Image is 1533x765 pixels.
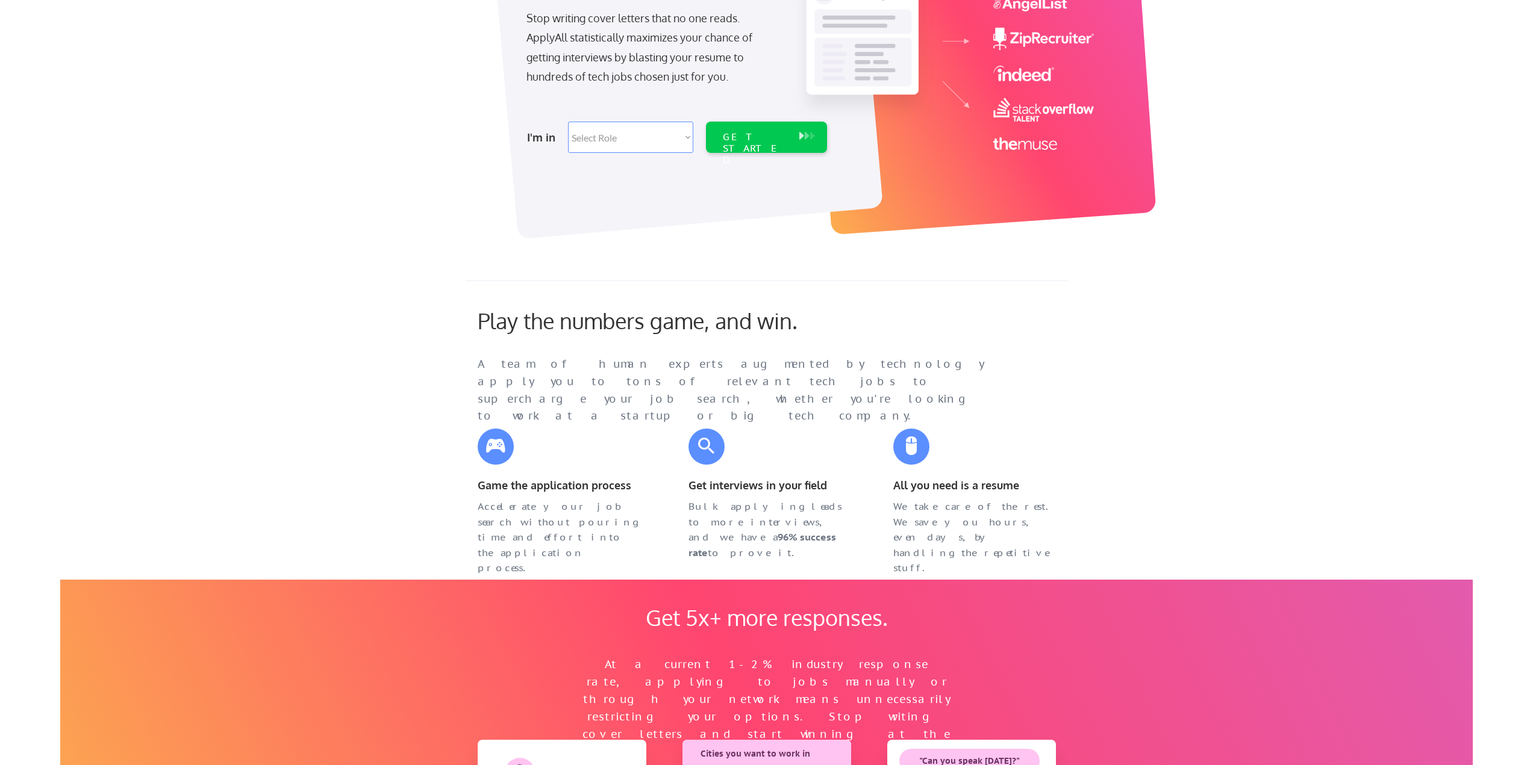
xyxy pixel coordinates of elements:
[478,308,851,333] div: Play the numbers game, and win.
[701,748,835,760] div: Cities you want to work in
[688,531,838,559] strong: 96% success rate
[526,8,774,87] div: Stop writing cover letters that no one reads. ApplyAll statistically maximizes your chance of get...
[688,477,851,494] div: Get interviews in your field
[478,477,640,494] div: Game the application process
[893,477,1056,494] div: All you need is a resume
[478,499,640,576] div: Accelerate your job search without pouring time and effort into the application process.
[634,604,899,630] div: Get 5x+ more responses.
[893,499,1056,576] div: We take care of the rest. We save you hours, even days, by handling the repetitive stuff.
[580,656,954,760] div: At a current 1-2% industry response rate, applying to jobs manually or through your network means...
[527,128,561,147] div: I'm in
[723,131,787,166] div: GET STARTED
[478,356,1008,425] div: A team of human experts augmented by technology apply you to tons of relevant tech jobs to superc...
[688,499,851,560] div: Bulk applying leads to more interviews, and we have a to prove it.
